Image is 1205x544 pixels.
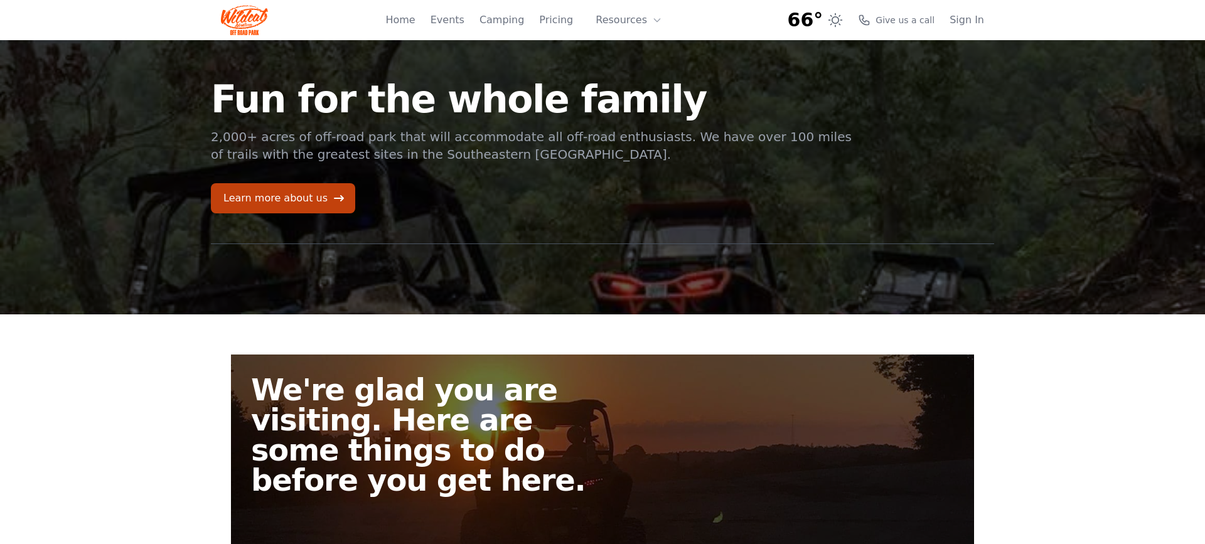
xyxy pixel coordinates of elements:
a: Camping [479,13,524,28]
button: Resources [588,8,670,33]
a: Pricing [539,13,573,28]
span: 66° [788,9,823,31]
a: Give us a call [858,14,935,26]
a: Learn more about us [211,183,355,213]
a: Sign In [950,13,984,28]
span: Give us a call [876,14,935,26]
a: Events [431,13,464,28]
a: Home [385,13,415,28]
img: Wildcat Logo [221,5,268,35]
h2: We're glad you are visiting. Here are some things to do before you get here. [251,375,613,495]
p: 2,000+ acres of off-road park that will accommodate all off-road enthusiasts. We have over 100 mi... [211,128,854,163]
h1: Fun for the whole family [211,80,854,118]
